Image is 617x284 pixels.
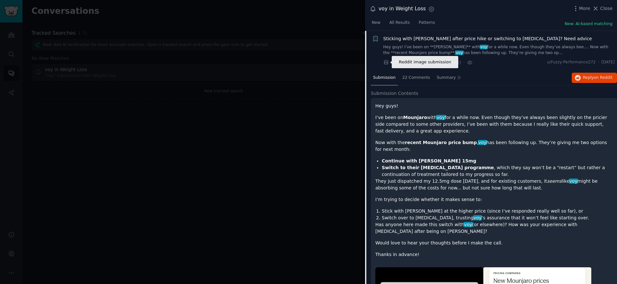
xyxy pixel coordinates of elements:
span: u/Fuzzy-Performance272 [547,60,595,65]
span: All Results [389,20,410,26]
a: Patterns [416,18,437,31]
span: voy [455,50,463,55]
span: Submission [373,75,396,81]
div: voy in Weight Loss [379,5,426,13]
span: More [579,5,590,12]
button: Close [592,5,613,12]
button: More [572,5,590,12]
span: · [422,59,423,66]
span: Close [600,5,613,12]
a: Sticking with [PERSON_NAME] after price hike or switching to [MEDICAL_DATA]? Need advice [383,35,592,42]
span: voy [480,45,488,49]
li: Stick with [PERSON_NAME] at the higher price (since I’ve responded really well so far), or [382,208,613,215]
span: · [391,59,392,66]
strong: Mounjaro [403,115,427,120]
span: voy [569,179,578,184]
span: · [405,59,407,66]
strong: recent Mounjaro price bump [405,140,477,145]
p: They just dispatched my 12.5mg dose [DATE], and for existing customers, it like might be absorbin... [375,178,613,191]
a: Hey guys! I’ve been on **[PERSON_NAME]** withvoyfor a while now. Even though they’ve always bee..... [383,44,615,56]
p: Thanks in advance! [375,251,613,258]
a: New [370,18,383,31]
span: Patterns [419,20,435,26]
span: 22 Comments [402,75,430,81]
button: New: AI-based matching [565,21,613,27]
span: New [372,20,380,26]
span: voy [473,215,482,220]
button: Replyon Reddit [572,73,617,83]
span: · [598,60,599,65]
strong: Switch to their [MEDICAL_DATA] programme [382,165,494,170]
a: All Results [387,18,412,31]
span: voy [478,140,487,145]
span: r/[PERSON_NAME] [425,60,461,65]
span: on Reddit [594,75,613,80]
span: voy [436,115,445,120]
span: Submission Contents [371,90,418,97]
span: voy [463,222,473,227]
em: seems [547,179,561,184]
span: [DATE] [602,60,615,65]
span: Reply [583,75,613,81]
p: I’ve been on with for a while now. Even though they’ve always been slightly on the pricier side c... [375,114,613,134]
span: Summary [437,75,456,81]
p: Has anyone here made this switch with (or elsewhere)? How was your experience with [MEDICAL_DATA]... [375,221,613,235]
li: , which they say won’t be a “restart” but rather a continuation of treatment tailored to my progr... [382,164,613,178]
span: 0 [395,60,403,65]
span: 22 [409,60,419,65]
li: Switch over to [MEDICAL_DATA], trusting ’s assurance that it won’t feel like starting over. [382,215,613,221]
p: Now with the , has been following up. They’re giving me two options for next month: [375,139,613,153]
strong: Continue with [PERSON_NAME] 15mg [382,158,476,163]
p: I’m trying to decide whether it makes sense to: [375,196,613,203]
p: Would love to hear your thoughts before I make the call. [375,240,613,246]
p: Hey guys! [375,103,613,109]
span: · [463,59,465,66]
